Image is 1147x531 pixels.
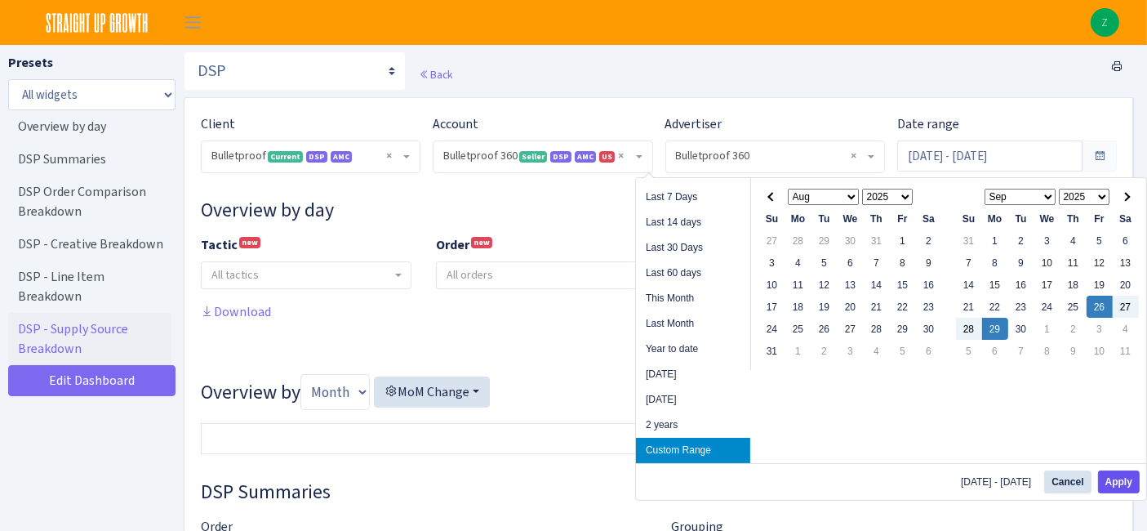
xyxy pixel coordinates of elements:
[956,318,982,340] td: 28
[1008,296,1034,318] td: 23
[1034,296,1060,318] td: 24
[201,114,235,134] label: Client
[759,207,785,230] th: Su
[1113,274,1139,296] td: 20
[201,303,271,320] a: Download
[331,151,352,163] span: Amazon Marketing Cloud
[838,207,864,230] th: We
[956,340,982,362] td: 5
[961,477,1038,487] span: [DATE] - [DATE]
[1008,207,1034,230] th: Tu
[811,230,838,252] td: 29
[982,207,1008,230] th: Mo
[636,235,750,261] li: Last 30 Days
[1034,340,1060,362] td: 8
[1008,252,1034,274] td: 9
[666,141,884,172] span: Bulletproof 360
[374,377,490,408] button: MoM Change
[8,261,171,313] a: DSP - Line Item Breakdown
[811,318,838,340] td: 26
[433,141,651,172] span: Bulletproof 360 <span class="badge badge-success">Seller</span><span class="badge badge-primary">...
[1060,340,1087,362] td: 9
[1087,340,1113,362] td: 10
[636,438,750,463] li: Custom Range
[916,207,942,230] th: Sa
[1087,296,1113,318] td: 26
[1091,8,1119,37] img: Zach Belous
[1044,471,1091,493] button: Cancel
[8,53,53,73] label: Presets
[785,207,811,230] th: Mo
[851,148,856,164] span: Remove all items
[785,296,811,318] td: 18
[759,318,785,340] td: 24
[890,230,916,252] td: 1
[1091,8,1119,37] a: Z
[759,274,785,296] td: 10
[811,207,838,230] th: Tu
[864,318,890,340] td: 28
[956,230,982,252] td: 31
[1098,471,1140,493] button: Apply
[982,252,1008,274] td: 8
[172,9,213,36] button: Toggle navigation
[202,141,420,172] span: Bulletproof <span class="badge badge-success">Current</span><span class="badge badge-primary">DSP...
[759,296,785,318] td: 17
[419,67,452,82] a: Back
[268,151,303,163] span: Current
[636,413,750,438] li: 2 years
[211,148,400,164] span: Bulletproof <span class="badge badge-success">Current</span><span class="badge badge-primary">DSP...
[1087,230,1113,252] td: 5
[759,252,785,274] td: 3
[1113,296,1139,318] td: 27
[890,274,916,296] td: 15
[982,296,1008,318] td: 22
[1060,296,1087,318] td: 25
[1087,274,1113,296] td: 19
[785,230,811,252] td: 28
[1008,318,1034,340] td: 30
[785,252,811,274] td: 4
[1113,318,1139,340] td: 4
[1008,230,1034,252] td: 2
[838,340,864,362] td: 3
[838,274,864,296] td: 13
[8,228,171,261] a: DSP - Creative Breakdown
[636,286,750,311] li: This Month
[838,318,864,340] td: 27
[890,252,916,274] td: 8
[1060,274,1087,296] td: 18
[916,296,942,318] td: 23
[550,151,571,163] span: DSP
[1113,252,1139,274] td: 13
[982,318,1008,340] td: 29
[982,230,1008,252] td: 1
[1060,252,1087,274] td: 11
[916,274,942,296] td: 16
[519,151,547,163] span: Seller
[890,207,916,230] th: Fr
[864,340,890,362] td: 4
[636,311,750,337] li: Last Month
[1087,207,1113,230] th: Fr
[1008,274,1034,296] td: 16
[443,148,632,164] span: Bulletproof 360 <span class="badge badge-success">Seller</span><span class="badge badge-primary">...
[864,296,890,318] td: 21
[433,114,478,134] label: Account
[8,176,171,228] a: DSP Order Comparison Breakdown
[306,151,327,163] span: DSP
[636,210,750,235] li: Last 14 days
[1034,318,1060,340] td: 1
[785,318,811,340] td: 25
[1060,230,1087,252] td: 4
[619,148,625,164] span: Remove all items
[956,207,982,230] th: Su
[636,261,750,286] li: Last 60 days
[1034,252,1060,274] td: 10
[1060,207,1087,230] th: Th
[471,237,492,248] sup: new
[1087,318,1113,340] td: 3
[785,274,811,296] td: 11
[8,110,171,143] a: Overview by day
[636,387,750,413] li: [DATE]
